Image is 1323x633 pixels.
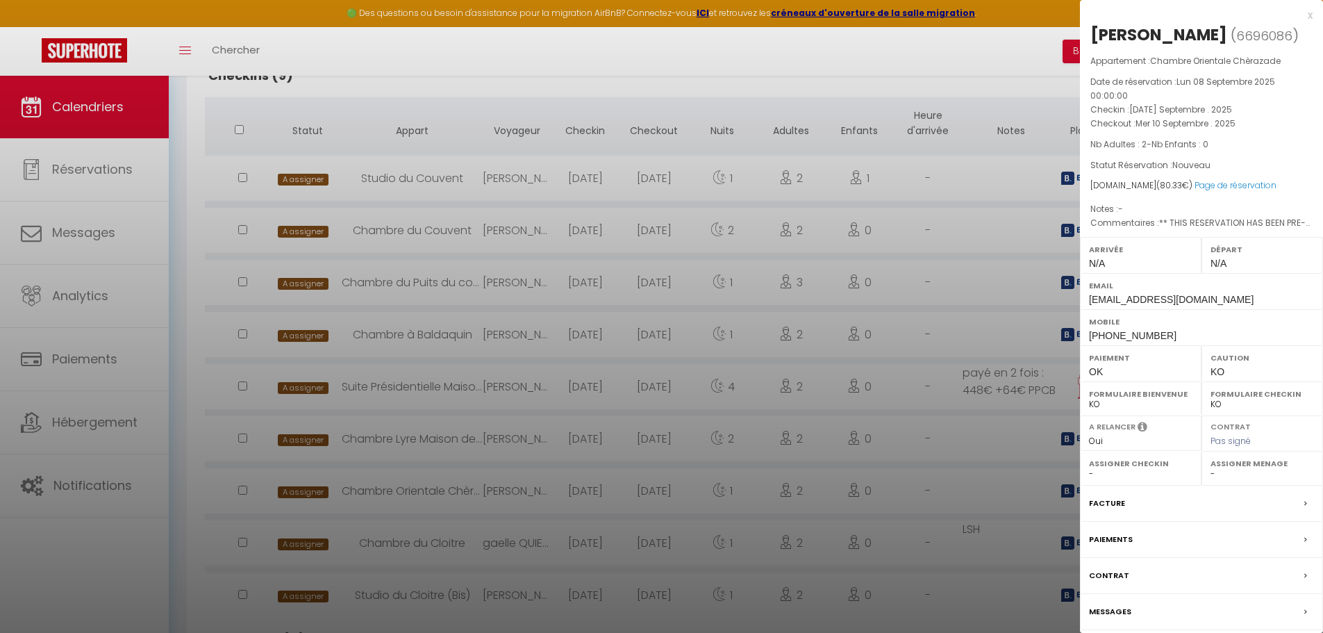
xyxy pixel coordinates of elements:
label: Paiement [1089,351,1192,365]
p: Statut Réservation : [1090,158,1313,172]
label: Contrat [1210,421,1251,430]
span: ( €) [1156,179,1192,191]
label: Contrat [1089,568,1129,583]
span: Chambre Orientale Chèrazade [1150,55,1281,67]
label: Caution [1210,351,1314,365]
button: Ouvrir le widget de chat LiveChat [11,6,53,47]
p: Notes : [1090,202,1313,216]
span: [EMAIL_ADDRESS][DOMAIN_NAME] [1089,294,1254,305]
div: [DOMAIN_NAME] [1090,179,1313,192]
span: [DATE] Septembre . 2025 [1129,104,1232,115]
span: Nouveau [1172,159,1210,171]
span: KO [1210,366,1224,377]
span: Nb Adultes : 2 [1090,138,1147,150]
span: OK [1089,366,1103,377]
span: N/A [1089,258,1105,269]
label: Arrivée [1089,242,1192,256]
i: Sélectionner OUI si vous souhaiter envoyer les séquences de messages post-checkout [1138,421,1147,436]
p: Date de réservation : [1090,75,1313,103]
span: Nb Enfants : 0 [1151,138,1208,150]
div: [PERSON_NAME] [1090,24,1227,46]
label: Paiements [1089,532,1133,547]
span: Mer 10 Septembre . 2025 [1135,117,1235,129]
p: - [1090,138,1313,151]
a: Page de réservation [1195,179,1276,191]
div: x [1080,7,1313,24]
label: Mobile [1089,315,1314,329]
span: Pas signé [1210,435,1251,447]
span: 6696086 [1236,27,1292,44]
label: A relancer [1089,421,1135,433]
label: Formulaire Checkin [1210,387,1314,401]
label: Assigner Checkin [1089,457,1192,470]
label: Départ [1210,242,1314,256]
span: - [1118,203,1123,215]
p: Checkin : [1090,103,1313,117]
span: Lun 08 Septembre 2025 00:00:00 [1090,76,1275,101]
label: Messages [1089,605,1131,619]
label: Email [1089,279,1314,293]
span: N/A [1210,258,1226,269]
label: Formulaire Bienvenue [1089,387,1192,401]
p: Checkout : [1090,117,1313,131]
p: Appartement : [1090,54,1313,68]
span: 80.33 [1160,179,1182,191]
p: Commentaires : [1090,216,1313,230]
span: ( ) [1231,26,1299,45]
span: [PHONE_NUMBER] [1089,330,1176,341]
label: Facture [1089,496,1125,511]
label: Assigner Menage [1210,457,1314,470]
